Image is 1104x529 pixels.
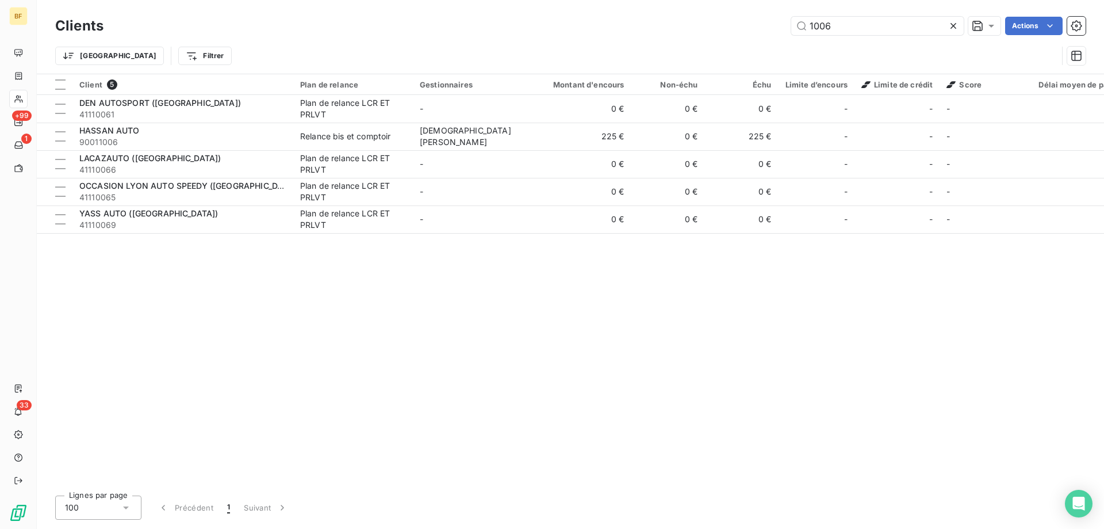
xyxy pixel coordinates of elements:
[791,17,964,35] input: Rechercher
[705,205,779,233] td: 0 €
[844,214,848,225] span: -
[79,192,286,203] span: 41110065
[532,178,631,205] td: 0 €
[79,208,218,218] span: YASS AUTO ([GEOGRAPHIC_DATA])
[420,187,423,196] span: -
[539,80,624,89] div: Montant d'encours
[946,159,950,169] span: -
[532,123,631,150] td: 225 €
[844,158,848,170] span: -
[79,181,299,191] span: OCCASION LYON AUTO SPEEDY ([GEOGRAPHIC_DATA])
[631,95,705,123] td: 0 €
[946,104,950,113] span: -
[946,187,950,196] span: -
[79,136,286,148] span: 90011006
[929,131,933,142] span: -
[631,205,705,233] td: 0 €
[946,80,982,89] span: Score
[844,103,848,115] span: -
[300,80,406,89] div: Plan de relance
[9,7,28,25] div: BF
[929,158,933,170] span: -
[712,80,772,89] div: Échu
[79,98,241,108] span: DEN AUTOSPORT ([GEOGRAPHIC_DATA])
[227,502,230,513] span: 1
[929,103,933,115] span: -
[705,150,779,178] td: 0 €
[420,159,423,169] span: -
[1005,17,1063,35] button: Actions
[300,97,406,120] div: Plan de relance LCR ET PRLVT
[21,134,32,144] span: 1
[631,178,705,205] td: 0 €
[220,496,237,520] button: 1
[532,95,631,123] td: 0 €
[844,131,848,142] span: -
[929,186,933,197] span: -
[420,125,511,147] span: [DEMOGRAPHIC_DATA][PERSON_NAME]
[79,164,286,176] span: 41110066
[844,186,848,197] span: -
[532,205,631,233] td: 0 €
[9,504,28,522] img: Logo LeanPay
[420,80,526,89] div: Gestionnaires
[151,496,220,520] button: Précédent
[79,153,221,163] span: LACAZAUTO ([GEOGRAPHIC_DATA])
[55,16,103,36] h3: Clients
[300,131,390,142] div: Relance bis et comptoir
[178,47,231,65] button: Filtrer
[638,80,698,89] div: Non-échu
[79,125,140,135] span: HASSAN AUTO
[705,123,779,150] td: 225 €
[631,150,705,178] td: 0 €
[705,178,779,205] td: 0 €
[12,111,32,121] span: +99
[420,104,423,113] span: -
[631,123,705,150] td: 0 €
[929,214,933,225] span: -
[946,214,950,224] span: -
[861,80,933,89] span: Limite de crédit
[107,79,117,90] span: 5
[946,131,950,141] span: -
[532,150,631,178] td: 0 €
[79,109,286,120] span: 41110061
[785,80,848,89] div: Limite d’encours
[237,496,295,520] button: Suivant
[1065,490,1092,517] div: Open Intercom Messenger
[300,208,406,231] div: Plan de relance LCR ET PRLVT
[17,400,32,410] span: 33
[300,180,406,203] div: Plan de relance LCR ET PRLVT
[705,95,779,123] td: 0 €
[79,80,102,89] span: Client
[300,153,406,176] div: Plan de relance LCR ET PRLVT
[65,502,79,513] span: 100
[55,47,164,65] button: [GEOGRAPHIC_DATA]
[420,214,423,224] span: -
[79,219,286,231] span: 41110069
